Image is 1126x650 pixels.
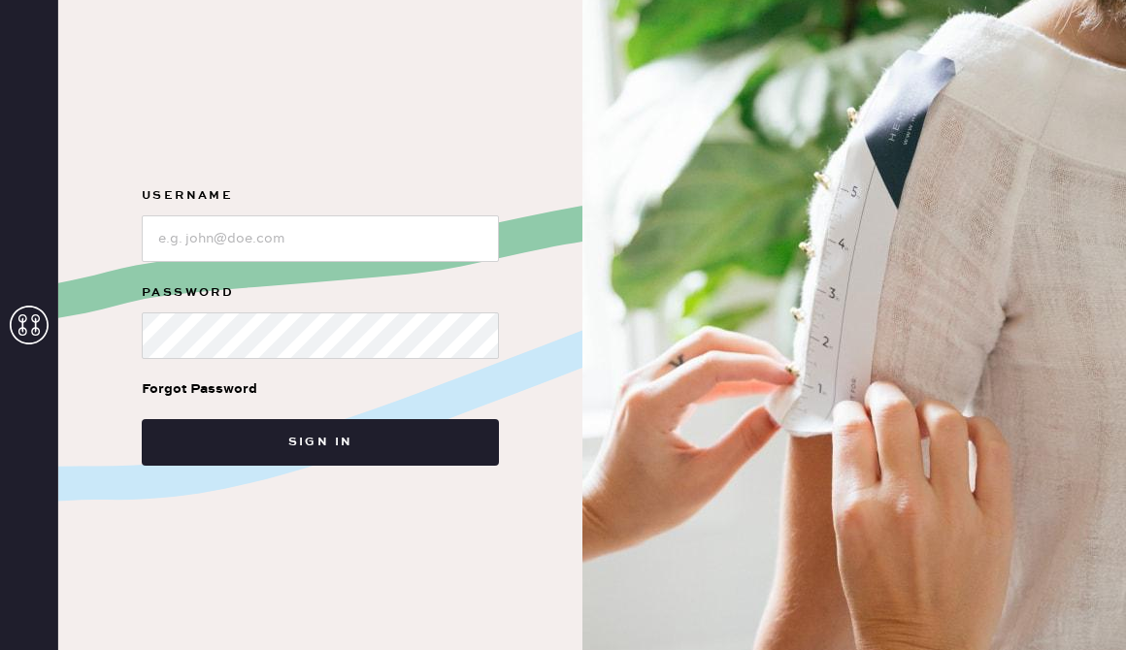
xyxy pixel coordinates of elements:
[142,419,499,466] button: Sign in
[142,215,499,262] input: e.g. john@doe.com
[142,359,257,419] a: Forgot Password
[142,378,257,400] div: Forgot Password
[142,184,499,208] label: Username
[142,281,499,305] label: Password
